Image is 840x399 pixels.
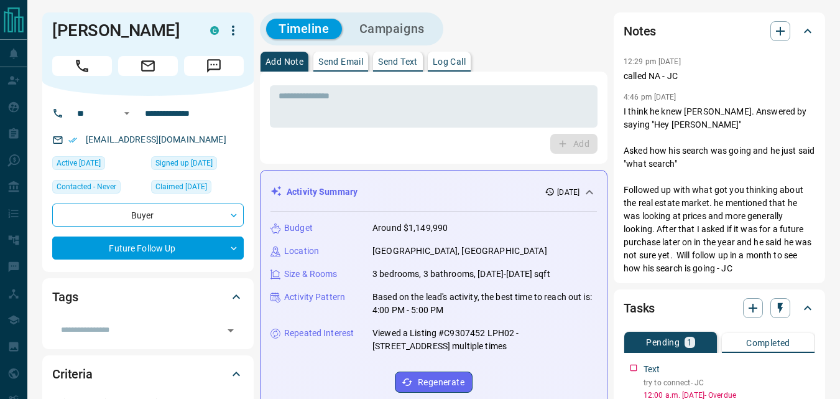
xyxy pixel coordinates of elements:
[284,222,313,235] p: Budget
[624,298,655,318] h2: Tasks
[52,56,112,76] span: Call
[372,245,547,258] p: [GEOGRAPHIC_DATA], [GEOGRAPHIC_DATA]
[57,181,116,193] span: Contacted - Never
[155,181,207,193] span: Claimed [DATE]
[624,105,815,275] p: I think he knew [PERSON_NAME]. Answered by saying "Hey [PERSON_NAME]" Asked how his search was go...
[378,57,418,66] p: Send Text
[347,19,437,39] button: Campaigns
[746,339,790,347] p: Completed
[624,70,815,83] p: called NA - JC
[118,56,178,76] span: Email
[372,291,597,317] p: Based on the lead's activity, the best time to reach out is: 4:00 PM - 5:00 PM
[644,363,660,376] p: Text
[624,93,676,101] p: 4:46 pm [DATE]
[270,181,597,204] div: Activity Summary[DATE]
[119,106,134,121] button: Open
[52,364,93,384] h2: Criteria
[184,56,244,76] span: Message
[68,136,77,144] svg: Email Verified
[155,157,213,169] span: Signed up [DATE]
[624,16,815,46] div: Notes
[52,21,192,40] h1: [PERSON_NAME]
[151,156,244,174] div: Wed Feb 26 2025
[57,157,101,169] span: Active [DATE]
[646,338,680,347] p: Pending
[284,291,345,304] p: Activity Pattern
[151,180,244,197] div: Wed Feb 26 2025
[52,204,244,227] div: Buyer
[644,377,815,388] p: try to connect- JC
[265,57,303,66] p: Add Note
[557,187,579,198] p: [DATE]
[86,134,226,144] a: [EMAIL_ADDRESS][DOMAIN_NAME]
[624,293,815,323] div: Tasks
[395,372,473,393] button: Regenerate
[52,282,244,312] div: Tags
[222,322,239,339] button: Open
[284,268,338,281] p: Size & Rooms
[687,338,692,347] p: 1
[624,57,681,66] p: 12:29 pm [DATE]
[372,222,448,235] p: Around $1,149,990
[433,57,466,66] p: Log Call
[266,19,342,39] button: Timeline
[624,21,656,41] h2: Notes
[52,156,145,174] div: Wed Feb 26 2025
[284,327,354,340] p: Repeated Interest
[372,268,550,281] p: 3 bedrooms, 3 bathrooms, [DATE]-[DATE] sqft
[210,26,219,35] div: condos.ca
[287,185,358,199] p: Activity Summary
[52,237,244,260] div: Future Follow Up
[52,359,244,389] div: Criteria
[52,287,78,307] h2: Tags
[318,57,363,66] p: Send Email
[372,327,597,353] p: Viewed a Listing #C9307452 LPH02 - [STREET_ADDRESS] multiple times
[284,245,319,258] p: Location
